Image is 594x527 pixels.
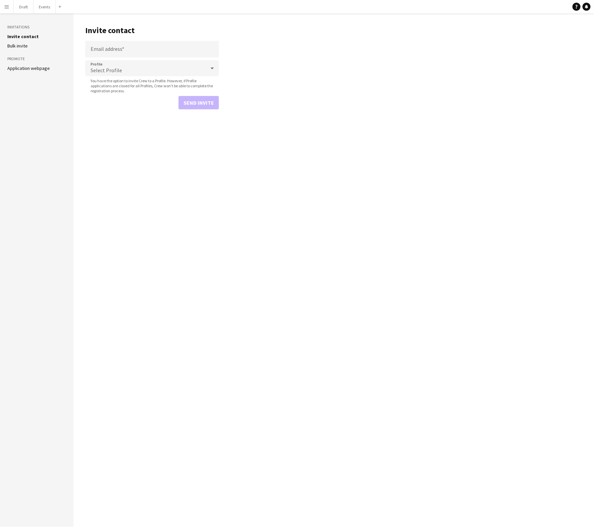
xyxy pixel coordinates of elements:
a: Bulk invite [7,43,28,49]
h3: Promote [7,56,66,62]
button: Draft [14,0,33,13]
span: You have the option to invite Crew to a Profile. However, if Profile applications are closed for ... [85,78,219,93]
a: Application webpage [7,65,50,71]
h3: Invitations [7,24,66,30]
span: Select Profile [91,67,122,74]
h1: Invite contact [85,25,219,35]
a: Invite contact [7,33,39,39]
button: Events [33,0,56,13]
